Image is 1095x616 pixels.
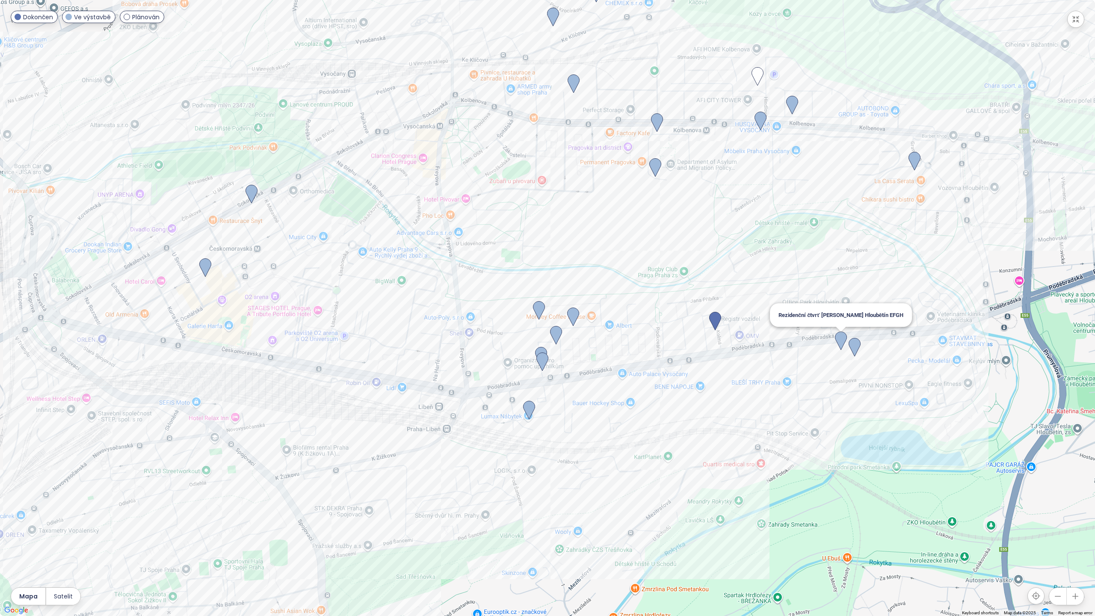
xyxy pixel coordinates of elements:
button: Satelit [46,588,80,605]
span: Mapa [19,592,38,601]
span: Satelit [54,592,73,601]
button: Keyboard shortcuts [962,610,999,616]
span: Map data ©2025 [1004,610,1036,615]
img: Google [2,605,30,616]
a: Report a map error [1058,610,1092,615]
a: Open this area in Google Maps (opens a new window) [2,605,30,616]
button: Mapa [11,588,45,605]
span: Dokončen [23,12,53,22]
span: Rezidenční čtvrť [PERSON_NAME] Hloubětín EFGH [778,312,903,318]
span: Ve výstavbě [74,12,111,22]
span: Plánován [132,12,160,22]
a: Terms (opens in new tab) [1041,610,1053,615]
